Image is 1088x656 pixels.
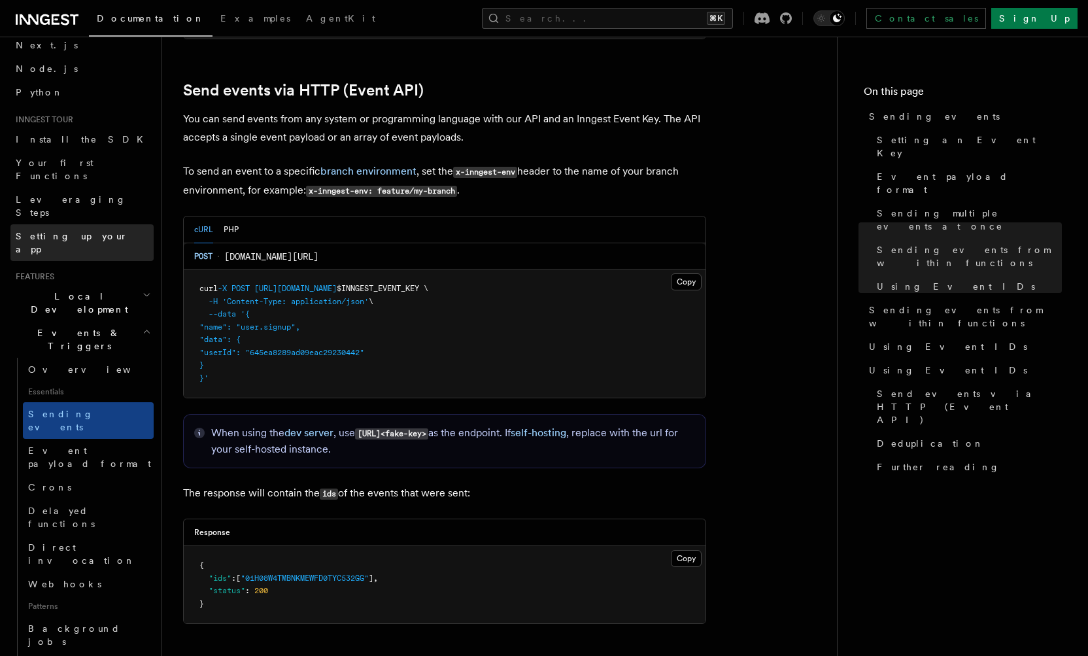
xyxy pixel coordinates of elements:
span: Local Development [10,290,143,316]
button: Copy [671,550,702,567]
a: Examples [212,4,298,35]
span: Send events via HTTP (Event API) [877,387,1062,426]
a: Deduplication [872,432,1062,455]
span: "01H08W4TMBNKMEWFD0TYC532GG" [241,574,369,583]
span: Webhooks [28,579,101,589]
span: Deduplication [877,437,984,450]
a: Using Event IDs [864,358,1062,382]
span: Direct invocation [28,542,135,566]
span: Python [16,87,63,97]
a: Sending multiple events at once [872,201,1062,238]
span: curl [199,284,218,293]
a: AgentKit [298,4,383,35]
button: Search...⌘K [482,8,733,29]
span: Inngest tour [10,114,73,125]
a: Sending events from within functions [864,298,1062,335]
span: } [199,599,204,608]
span: Patterns [23,596,154,617]
span: '{ [241,309,250,319]
span: [URL][DOMAIN_NAME] [254,284,337,293]
span: \ [369,297,373,306]
span: 'Content-Type: application/json' [222,297,369,306]
span: $INNGEST_EVENT_KEY \ [337,284,428,293]
span: "ids" [209,574,231,583]
a: Further reading [872,455,1062,479]
span: [DOMAIN_NAME][URL] [224,250,318,263]
p: When using the , use as the endpoint. If , replace with the url for your self-hosted instance. [211,425,695,457]
span: : [231,574,236,583]
a: Your first Functions [10,151,154,188]
span: Using Event IDs [877,280,1035,293]
a: Install the SDK [10,128,154,151]
a: Delayed functions [23,499,154,536]
a: Send events via HTTP (Event API) [872,382,1062,432]
span: Install the SDK [16,134,151,145]
a: Python [10,80,154,104]
a: self-hosting [511,426,566,439]
code: ids [320,489,338,500]
span: Setting up your app [16,231,128,254]
a: Node.js [10,57,154,80]
a: Contact sales [866,8,986,29]
button: cURL [194,216,213,243]
a: Webhooks [23,572,154,596]
a: Event payload format [23,439,154,475]
a: Sending events [864,105,1062,128]
span: { [199,561,204,570]
span: Event payload format [28,445,151,469]
span: Overview [28,364,163,375]
a: Sending events [23,402,154,439]
span: Next.js [16,40,78,50]
a: Sign Up [991,8,1078,29]
span: Your first Functions [16,158,93,181]
a: Event payload format [872,165,1062,201]
span: Using Event IDs [869,340,1027,353]
kbd: ⌘K [707,12,725,25]
a: Setting up your app [10,224,154,261]
span: Sending events from within functions [877,243,1062,269]
span: Delayed functions [28,506,95,529]
a: Leveraging Steps [10,188,154,224]
a: Direct invocation [23,536,154,572]
span: -X [218,284,227,293]
span: "name": "user.signup", [199,322,300,332]
button: Local Development [10,285,154,321]
span: Setting an Event Key [877,133,1062,160]
span: Sending events [28,409,93,432]
button: Copy [671,273,702,290]
a: Using Event IDs [872,275,1062,298]
span: Background jobs [28,623,120,647]
span: Using Event IDs [869,364,1027,377]
span: -H [209,297,218,306]
a: Sending events from within functions [872,238,1062,275]
code: [URL]<fake-key> [355,428,428,440]
span: Leveraging Steps [16,194,126,218]
a: Crons [23,475,154,499]
a: Next.js [10,33,154,57]
code: x-inngest-env [453,167,517,178]
a: Setting an Event Key [872,128,1062,165]
a: Using Event IDs [864,335,1062,358]
span: POST [194,251,212,262]
span: Further reading [877,460,1000,474]
span: "userId": "645ea8289ad09eac29230442" [199,348,364,357]
span: Features [10,271,54,282]
span: Documentation [97,13,205,24]
span: : [245,586,250,595]
span: ] [369,574,373,583]
span: POST [231,284,250,293]
span: Event payload format [877,170,1062,196]
button: PHP [224,216,239,243]
span: Crons [28,482,71,492]
span: [ [236,574,241,583]
span: AgentKit [306,13,375,24]
h3: Response [194,527,230,538]
p: You can send events from any system or programming language with our API and an Inngest Event Key... [183,110,706,147]
span: "data": { [199,335,241,344]
button: Events & Triggers [10,321,154,358]
a: Documentation [89,4,212,37]
span: Sending multiple events at once [877,207,1062,233]
span: Node.js [16,63,78,74]
span: }' [199,373,209,383]
span: Essentials [23,381,154,402]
